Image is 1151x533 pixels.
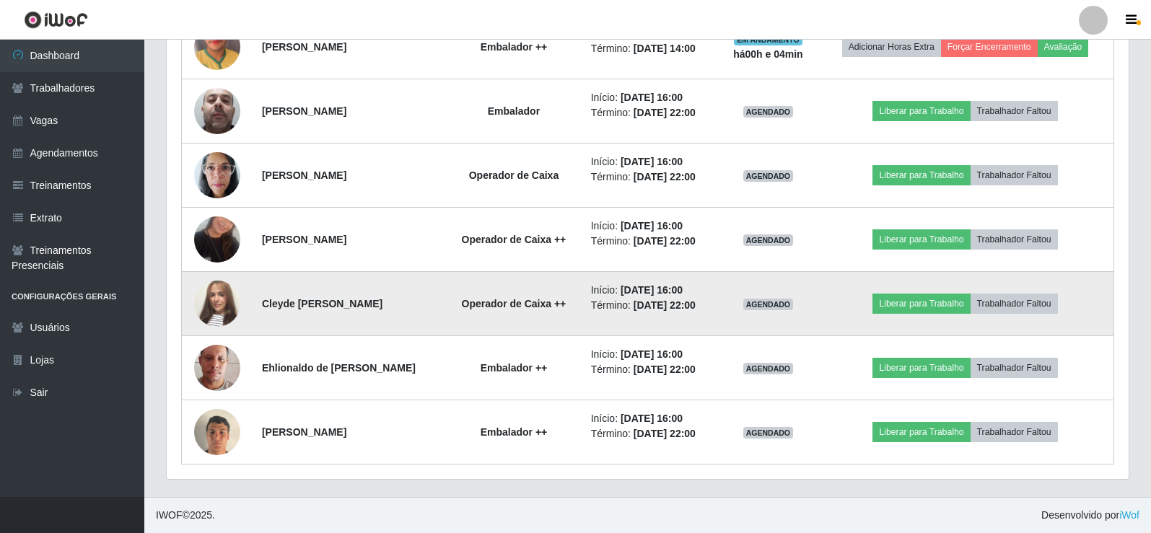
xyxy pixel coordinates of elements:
[591,41,711,56] li: Término:
[734,34,802,45] span: EM ANDAMENTO
[971,101,1058,121] button: Trabalhador Faltou
[621,413,683,424] time: [DATE] 16:00
[971,422,1058,442] button: Trabalhador Faltou
[591,234,711,249] li: Término:
[872,165,970,185] button: Liberar para Trabalho
[591,426,711,441] li: Término:
[469,169,559,181] strong: Operador de Caixa
[194,80,240,141] img: 1723759532306.jpeg
[634,171,696,182] time: [DATE] 22:00
[621,92,683,103] time: [DATE] 16:00
[488,105,540,117] strong: Embalador
[971,229,1058,250] button: Trabalhador Faltou
[872,229,970,250] button: Liberar para Trabalho
[591,411,711,426] li: Início:
[634,428,696,439] time: [DATE] 22:00
[262,234,346,245] strong: [PERSON_NAME]
[872,294,970,314] button: Liberar para Trabalho
[591,105,711,120] li: Término:
[194,401,240,462] img: 1749234992787.jpeg
[481,41,548,53] strong: Embalador ++
[733,48,803,60] strong: há 00 h e 04 min
[743,299,794,310] span: AGENDADO
[743,106,794,118] span: AGENDADO
[591,154,711,169] li: Início:
[621,348,683,360] time: [DATE] 16:00
[156,509,183,521] span: IWOF
[481,426,548,438] strong: Embalador ++
[591,347,711,362] li: Início:
[591,362,711,377] li: Término:
[194,327,240,409] img: 1675087680149.jpeg
[634,107,696,118] time: [DATE] 22:00
[872,358,970,378] button: Liberar para Trabalho
[481,362,548,374] strong: Embalador ++
[971,294,1058,314] button: Trabalhador Faltou
[24,11,88,29] img: CoreUI Logo
[634,364,696,375] time: [DATE] 22:00
[634,299,696,311] time: [DATE] 22:00
[194,144,240,206] img: 1740495747223.jpeg
[621,156,683,167] time: [DATE] 16:00
[462,298,566,309] strong: Operador de Caixa ++
[262,362,416,374] strong: Ehlionaldo de [PERSON_NAME]
[971,165,1058,185] button: Trabalhador Faltou
[262,41,346,53] strong: [PERSON_NAME]
[194,6,240,88] img: 1756192448199.jpeg
[743,170,794,182] span: AGENDADO
[591,283,711,298] li: Início:
[971,358,1058,378] button: Trabalhador Faltou
[1041,508,1139,523] span: Desenvolvido por
[262,169,346,181] strong: [PERSON_NAME]
[156,508,215,523] span: © 2025 .
[634,43,696,54] time: [DATE] 14:00
[262,298,382,309] strong: Cleyde [PERSON_NAME]
[842,37,941,57] button: Adicionar Horas Extra
[462,234,566,245] strong: Operador de Caixa ++
[743,363,794,374] span: AGENDADO
[591,90,711,105] li: Início:
[872,422,970,442] button: Liberar para Trabalho
[262,426,346,438] strong: [PERSON_NAME]
[194,263,240,345] img: 1732748634290.jpeg
[1119,509,1139,521] a: iWof
[591,219,711,234] li: Início:
[591,298,711,313] li: Término:
[591,169,711,185] li: Término:
[621,284,683,296] time: [DATE] 16:00
[262,105,346,117] strong: [PERSON_NAME]
[621,220,683,232] time: [DATE] 16:00
[634,235,696,247] time: [DATE] 22:00
[743,234,794,246] span: AGENDADO
[872,101,970,121] button: Liberar para Trabalho
[1038,37,1089,57] button: Avaliação
[743,427,794,439] span: AGENDADO
[941,37,1038,57] button: Forçar Encerramento
[194,198,240,281] img: 1730602646133.jpeg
